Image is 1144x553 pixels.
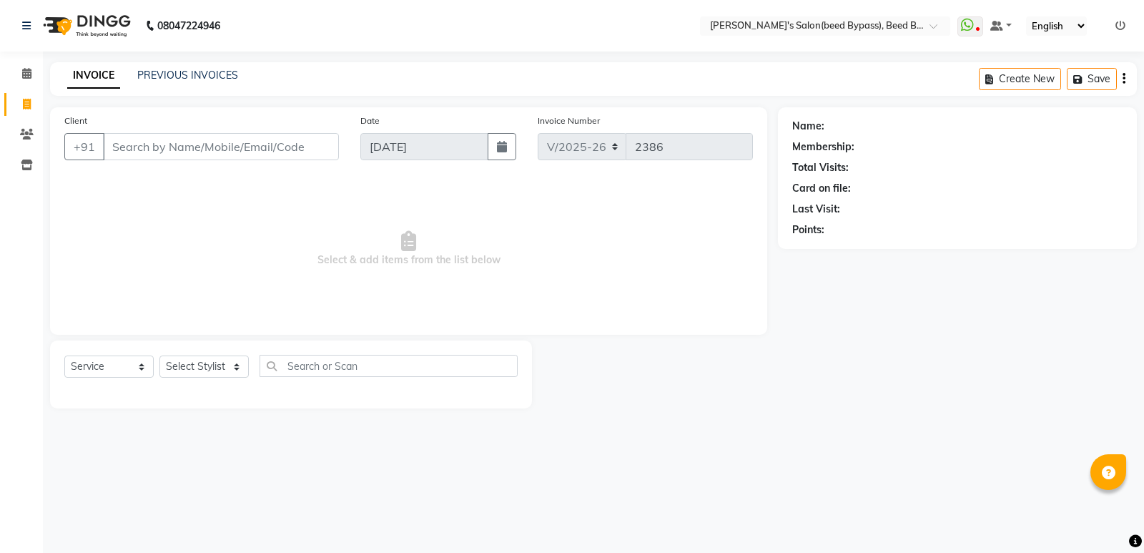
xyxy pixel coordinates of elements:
a: INVOICE [67,63,120,89]
div: Last Visit: [792,202,840,217]
label: Date [360,114,380,127]
button: Create New [979,68,1061,90]
button: +91 [64,133,104,160]
label: Invoice Number [538,114,600,127]
iframe: chat widget [1084,496,1130,539]
a: PREVIOUS INVOICES [137,69,238,82]
div: Name: [792,119,824,134]
input: Search or Scan [260,355,518,377]
div: Card on file: [792,181,851,196]
span: Select & add items from the list below [64,177,753,320]
label: Client [64,114,87,127]
button: Save [1067,68,1117,90]
b: 08047224946 [157,6,220,46]
div: Points: [792,222,824,238]
img: logo [36,6,134,46]
input: Search by Name/Mobile/Email/Code [103,133,339,160]
div: Membership: [792,140,854,155]
div: Total Visits: [792,160,849,175]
